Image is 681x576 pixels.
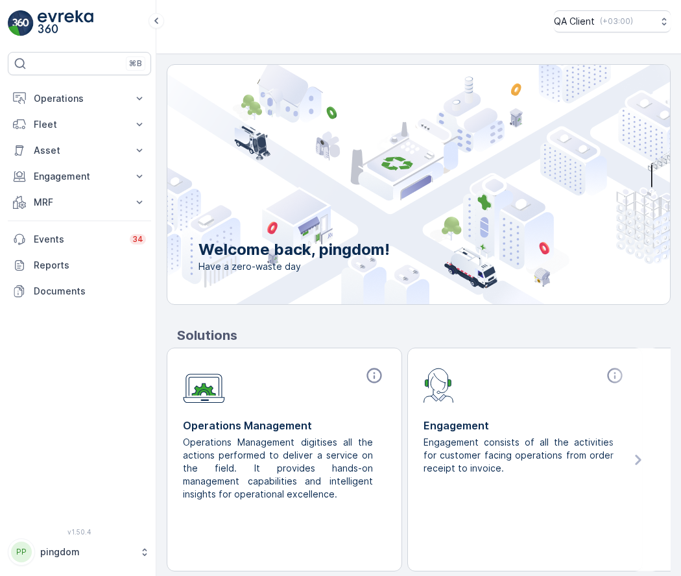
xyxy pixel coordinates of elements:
span: Have a zero-waste day [198,260,390,273]
p: Operations [34,92,125,105]
p: Engagement consists of all the activities for customer facing operations from order receipt to in... [424,436,616,475]
p: Engagement [34,170,125,183]
p: ( +03:00 ) [600,16,633,27]
img: city illustration [109,65,670,304]
p: Reports [34,259,146,272]
button: Fleet [8,112,151,138]
button: Operations [8,86,151,112]
p: Asset [34,144,125,157]
p: Solutions [177,326,671,345]
button: Asset [8,138,151,163]
img: logo_light-DOdMpM7g.png [38,10,93,36]
p: Operations Management digitises all the actions performed to deliver a service on the field. It p... [183,436,376,501]
div: PP [11,542,32,562]
button: PPpingdom [8,538,151,566]
img: module-icon [183,366,225,403]
a: Reports [8,252,151,278]
button: MRF [8,189,151,215]
p: Fleet [34,118,125,131]
p: QA Client [554,15,595,28]
p: Documents [34,285,146,298]
span: v 1.50.4 [8,528,151,536]
button: Engagement [8,163,151,189]
a: Events34 [8,226,151,252]
a: Documents [8,278,151,304]
p: 34 [132,234,143,245]
button: QA Client(+03:00) [554,10,671,32]
p: Events [34,233,122,246]
p: Welcome back, pingdom! [198,239,390,260]
p: Operations Management [183,418,386,433]
p: ⌘B [129,58,142,69]
img: module-icon [424,366,454,403]
p: pingdom [40,546,133,558]
img: logo [8,10,34,36]
p: MRF [34,196,125,209]
p: Engagement [424,418,627,433]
